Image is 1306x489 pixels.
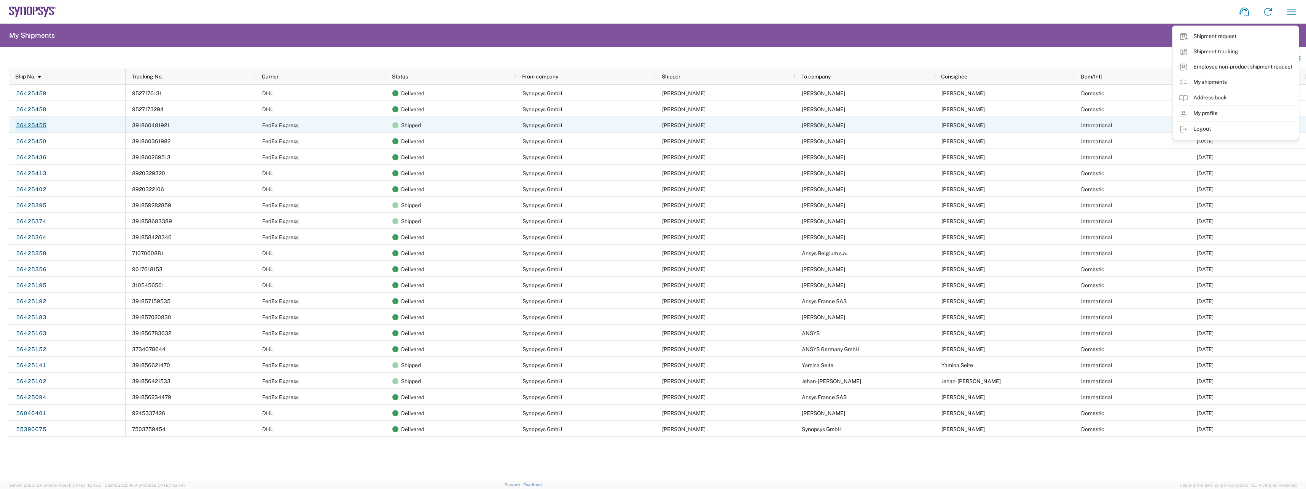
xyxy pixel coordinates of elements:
a: My profile [1173,106,1298,121]
span: 391856234479 [132,394,171,400]
span: FedEx Express [262,330,299,336]
a: 55390675 [16,423,47,435]
a: Employee non-product shipment request [1173,59,1298,75]
span: Julia Neukamm [941,170,985,176]
span: Benoit Debbaut [941,250,985,256]
span: Synopsys GmbH [522,346,562,352]
span: Henning Rexroth [802,266,845,272]
span: Janne Vuorela [662,138,706,144]
span: Ludovic Steinbach [802,314,845,320]
span: Synopsys GmbH [522,378,562,384]
span: Synopsys GmbH [522,138,562,144]
span: [DATE] 11:37:47 [156,483,186,487]
span: Janne Vuorela [662,250,706,256]
span: Ansys France SAS [802,298,847,304]
span: 391860481921 [132,122,169,128]
span: FedEx Express [262,394,299,400]
span: International [1081,234,1112,240]
span: Synopsys GmbH [522,154,562,160]
span: Eric Marchesin [941,394,985,400]
span: Synopsys GmbH [522,410,562,416]
span: DHL [262,346,273,352]
a: 56425374 [16,215,47,227]
span: Domestic [1081,90,1104,96]
span: Delivered [401,165,424,181]
span: Synopsys GmbH [522,266,562,272]
span: Delivered [401,293,424,309]
a: 56425450 [16,135,47,147]
span: 391859282859 [132,202,171,208]
span: 7503759454 [132,426,166,432]
span: FedEx Express [262,138,299,144]
span: Janne Vuorela [662,170,706,176]
span: Yannick Larvor [802,122,845,128]
span: FedEx Express [262,122,299,128]
span: Delivered [401,181,424,197]
span: Yamina Seite [802,362,833,368]
span: Boris Popoff [941,106,985,112]
span: Janne Vuorela [662,330,706,336]
span: Marc Pahlenkämper [941,410,985,416]
a: 56425141 [16,359,47,371]
span: Delivered [401,325,424,341]
span: 9245337426 [132,410,165,416]
span: International [1081,330,1112,336]
span: International [1081,298,1112,304]
h2: My Shipments [9,31,55,40]
span: DHL [262,106,273,112]
span: Charlie Grand [941,234,985,240]
a: 56425183 [16,311,47,323]
span: 391860269513 [132,154,170,160]
span: 08/12/2025 [1197,314,1214,320]
span: 9017618153 [132,266,162,272]
span: Janne Vuorela [662,106,706,112]
span: Synopsys GmbH [522,298,562,304]
span: Synopsys GmbH [522,170,562,176]
a: 56425102 [16,375,47,387]
span: 06/27/2025 [1197,410,1214,416]
span: To company [801,74,831,80]
span: Charlie Grand [802,234,845,240]
span: 3105456561 [132,282,164,288]
a: Feedback [523,483,543,487]
span: DHL [262,266,273,272]
span: Ansys France SAS [802,394,847,400]
span: Ludovic Steinbach [941,314,985,320]
a: 56425195 [16,279,47,291]
span: Delivered [401,421,424,437]
a: 56425192 [16,295,47,307]
span: FedEx Express [262,218,299,224]
span: International [1081,250,1112,256]
span: International [1081,218,1112,224]
a: 56425364 [16,231,47,243]
span: Synopsys GmbH [522,202,562,208]
span: 7107060881 [132,250,163,256]
span: Jari Spaete [802,282,845,288]
span: ANSYS [802,330,820,336]
span: Jon Rihan [941,90,985,96]
span: International [1081,154,1112,160]
a: 56425413 [16,167,47,179]
a: 56425094 [16,391,47,403]
span: Shipped [401,357,421,373]
span: Synopsys GmbH [522,282,562,288]
span: Jeroen Feher [941,298,985,304]
span: FedEx Express [262,234,299,240]
span: Mathis Spataro [941,202,985,208]
span: Delivered [401,245,424,261]
span: Carrier [262,74,279,80]
span: 08/12/2025 [1197,362,1214,368]
span: [DATE] 11:54:36 [72,483,101,487]
span: 391856621470 [132,362,170,368]
span: Bettina Schoppe [941,186,985,192]
span: 391858683389 [132,218,172,224]
span: 391858428346 [132,234,172,240]
span: Janne Vuorela [662,298,706,304]
span: Janne Vuorela [662,394,706,400]
span: 08/12/2025 [1197,394,1214,400]
span: Synopsys GmbH [522,394,562,400]
span: Synopsys GmbH [522,250,562,256]
span: Synopsys GmbH [522,122,562,128]
span: Lucien Rimbon [802,218,845,224]
span: DHL [262,250,273,256]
